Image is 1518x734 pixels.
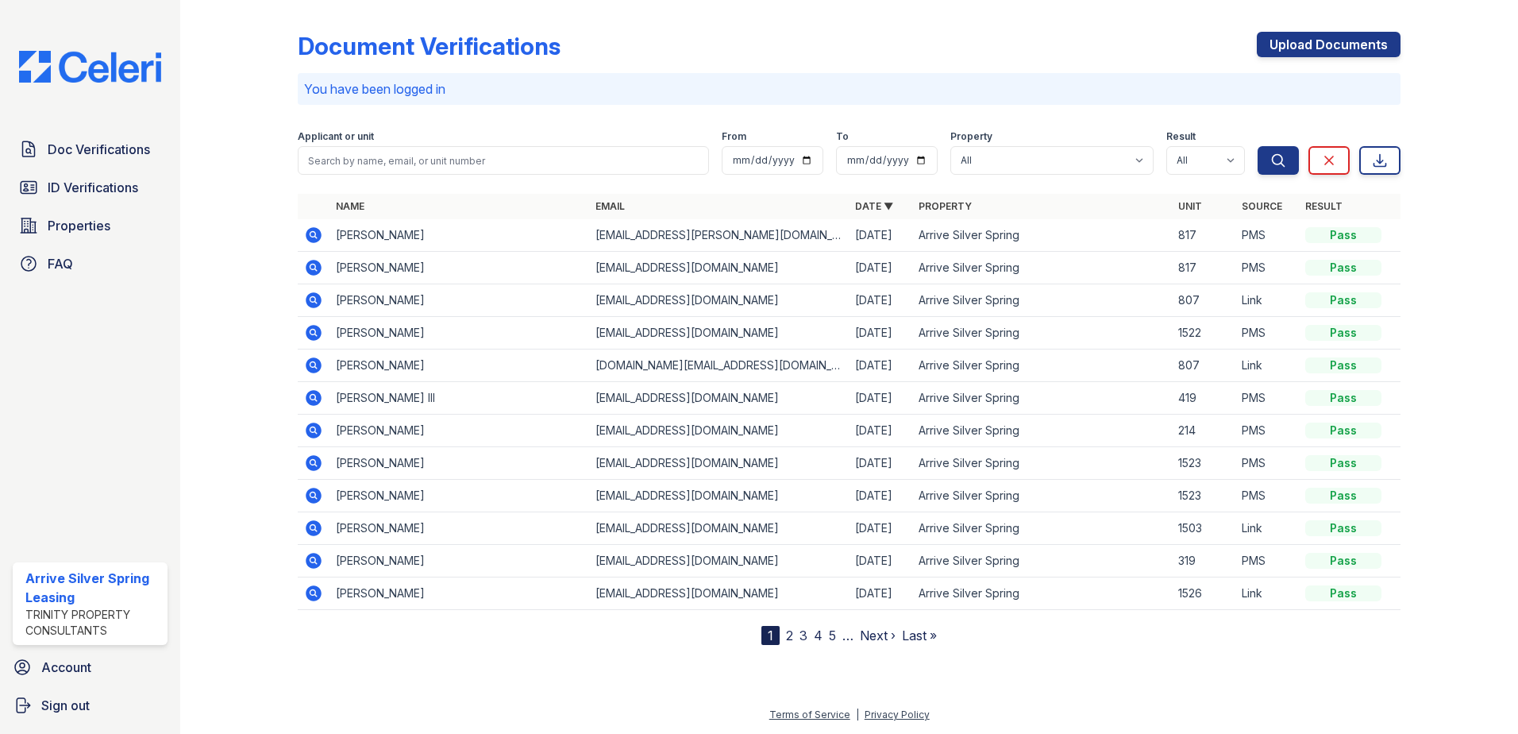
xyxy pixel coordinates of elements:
a: Sign out [6,690,174,721]
div: 1 [761,626,780,645]
a: Property [919,200,972,212]
a: Privacy Policy [865,709,930,720]
div: | [856,709,859,720]
td: [PERSON_NAME] [329,317,589,350]
td: Arrive Silver Spring [912,512,1172,545]
td: [DATE] [849,578,912,610]
td: [DATE] [849,545,912,578]
td: PMS [1235,317,1299,350]
a: 3 [799,628,807,643]
p: You have been logged in [304,79,1394,99]
td: [DATE] [849,447,912,480]
td: Arrive Silver Spring [912,350,1172,382]
a: 5 [829,628,836,643]
label: From [722,130,746,143]
td: PMS [1235,447,1299,480]
td: Arrive Silver Spring [912,252,1172,284]
a: Unit [1178,200,1202,212]
a: Doc Verifications [13,133,168,165]
td: [PERSON_NAME] [329,545,589,578]
td: 419 [1172,382,1235,415]
td: Arrive Silver Spring [912,578,1172,610]
td: Arrive Silver Spring [912,284,1172,317]
span: FAQ [48,254,73,273]
a: Last » [902,628,937,643]
td: [DATE] [849,317,912,350]
td: [EMAIL_ADDRESS][DOMAIN_NAME] [589,317,849,350]
td: Arrive Silver Spring [912,480,1172,512]
td: [DATE] [849,382,912,415]
a: Result [1305,200,1343,212]
span: Account [41,658,91,677]
a: Next › [860,628,896,643]
td: [EMAIL_ADDRESS][DOMAIN_NAME] [589,578,849,610]
td: [PERSON_NAME] [329,219,589,252]
td: 817 [1172,219,1235,252]
div: Pass [1305,357,1381,373]
div: Arrive Silver Spring Leasing [25,569,161,607]
td: [EMAIL_ADDRESS][DOMAIN_NAME] [589,512,849,545]
td: 1523 [1172,480,1235,512]
div: Pass [1305,423,1381,438]
td: [PERSON_NAME] [329,252,589,284]
div: Pass [1305,227,1381,243]
a: Properties [13,210,168,241]
td: 1503 [1172,512,1235,545]
div: Pass [1305,520,1381,536]
td: [EMAIL_ADDRESS][DOMAIN_NAME] [589,284,849,317]
td: Arrive Silver Spring [912,382,1172,415]
td: Link [1235,578,1299,610]
td: Arrive Silver Spring [912,447,1172,480]
label: Applicant or unit [298,130,374,143]
td: [DATE] [849,284,912,317]
a: Name [336,200,364,212]
td: [EMAIL_ADDRESS][DOMAIN_NAME] [589,415,849,447]
div: Pass [1305,488,1381,504]
td: [DATE] [849,415,912,447]
a: Email [595,200,625,212]
td: [PERSON_NAME] [329,512,589,545]
td: Arrive Silver Spring [912,545,1172,578]
span: Properties [48,216,110,235]
td: [EMAIL_ADDRESS][DOMAIN_NAME] [589,252,849,284]
td: Arrive Silver Spring [912,219,1172,252]
td: 1522 [1172,317,1235,350]
a: ID Verifications [13,172,168,203]
td: [EMAIL_ADDRESS][DOMAIN_NAME] [589,545,849,578]
td: 1523 [1172,447,1235,480]
div: Pass [1305,585,1381,601]
div: Document Verifications [298,32,561,60]
td: 807 [1172,350,1235,382]
td: [PERSON_NAME] [329,578,589,610]
td: [EMAIL_ADDRESS][DOMAIN_NAME] [589,447,849,480]
td: Link [1235,512,1299,545]
div: Pass [1305,325,1381,341]
span: Doc Verifications [48,140,150,159]
a: 2 [786,628,793,643]
div: Pass [1305,292,1381,308]
td: Link [1235,284,1299,317]
td: [PERSON_NAME] [329,415,589,447]
td: [EMAIL_ADDRESS][PERSON_NAME][DOMAIN_NAME] [589,219,849,252]
td: [PERSON_NAME] [329,447,589,480]
div: Trinity Property Consultants [25,607,161,639]
td: [DATE] [849,480,912,512]
td: PMS [1235,219,1299,252]
span: … [842,626,853,645]
td: Arrive Silver Spring [912,317,1172,350]
td: [EMAIL_ADDRESS][DOMAIN_NAME] [589,480,849,512]
td: [DOMAIN_NAME][EMAIL_ADDRESS][DOMAIN_NAME] [589,350,849,382]
label: To [836,130,849,143]
td: [PERSON_NAME] [329,284,589,317]
td: [DATE] [849,252,912,284]
input: Search by name, email, or unit number [298,146,709,175]
td: PMS [1235,545,1299,578]
td: [DATE] [849,219,912,252]
td: [EMAIL_ADDRESS][DOMAIN_NAME] [589,382,849,415]
a: Terms of Service [769,709,850,720]
td: PMS [1235,382,1299,415]
td: 817 [1172,252,1235,284]
span: Sign out [41,696,90,715]
a: Source [1242,200,1282,212]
